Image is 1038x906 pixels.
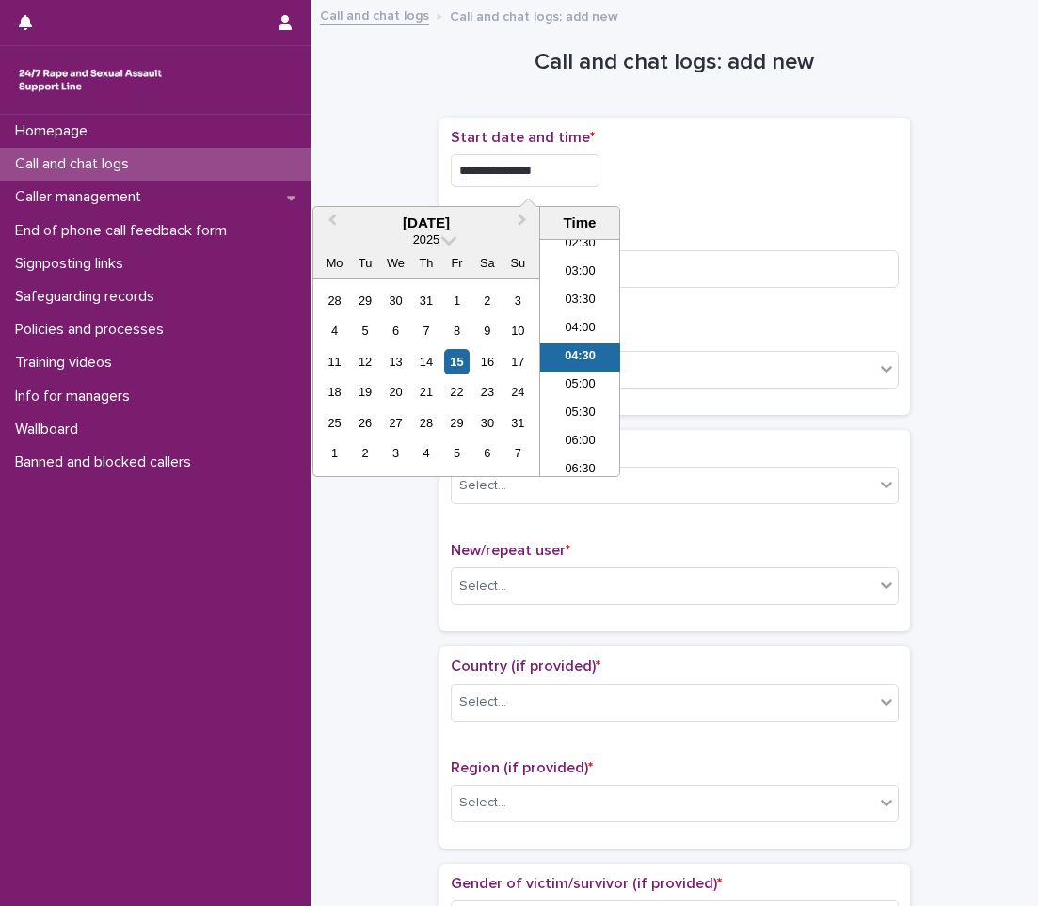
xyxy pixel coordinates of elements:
[459,577,506,596] div: Select...
[15,61,166,99] img: rhQMoQhaT3yELyF149Cw
[450,5,618,25] p: Call and chat logs: add new
[352,440,377,466] div: Choose Tuesday, 2 September 2025
[8,188,156,206] p: Caller management
[451,659,600,674] span: Country (if provided)
[413,410,439,436] div: Choose Thursday, 28 August 2025
[505,379,531,405] div: Choose Sunday, 24 August 2025
[8,222,242,240] p: End of phone call feedback form
[383,440,408,466] div: Choose Wednesday, 3 September 2025
[413,288,439,313] div: Choose Thursday, 31 July 2025
[474,440,500,466] div: Choose Saturday, 6 September 2025
[352,250,377,276] div: Tu
[383,410,408,436] div: Choose Wednesday, 27 August 2025
[383,349,408,374] div: Choose Wednesday, 13 August 2025
[505,349,531,374] div: Choose Sunday, 17 August 2025
[505,440,531,466] div: Choose Sunday, 7 September 2025
[444,440,470,466] div: Choose Friday, 5 September 2025
[474,349,500,374] div: Choose Saturday, 16 August 2025
[474,410,500,436] div: Choose Saturday, 30 August 2025
[322,379,347,405] div: Choose Monday, 18 August 2025
[352,349,377,374] div: Choose Tuesday, 12 August 2025
[413,349,439,374] div: Choose Thursday, 14 August 2025
[444,318,470,343] div: Choose Friday, 8 August 2025
[540,400,620,428] li: 05:30
[319,285,533,469] div: month 2025-08
[383,250,408,276] div: We
[322,288,347,313] div: Choose Monday, 28 July 2025
[451,130,595,145] span: Start date and time
[8,288,169,306] p: Safeguarding records
[509,209,539,239] button: Next Month
[505,410,531,436] div: Choose Sunday, 31 August 2025
[352,288,377,313] div: Choose Tuesday, 29 July 2025
[322,349,347,374] div: Choose Monday, 11 August 2025
[8,453,206,471] p: Banned and blocked callers
[8,255,138,273] p: Signposting links
[459,476,506,496] div: Select...
[322,318,347,343] div: Choose Monday, 4 August 2025
[505,318,531,343] div: Choose Sunday, 10 August 2025
[444,379,470,405] div: Choose Friday, 22 August 2025
[444,349,470,374] div: Choose Friday, 15 August 2025
[8,321,179,339] p: Policies and processes
[459,692,506,712] div: Select...
[444,250,470,276] div: Fr
[8,421,93,438] p: Wallboard
[540,287,620,315] li: 03:30
[459,793,506,813] div: Select...
[540,343,620,372] li: 04:30
[451,876,722,891] span: Gender of victim/survivor (if provided)
[540,456,620,485] li: 06:30
[540,230,620,259] li: 02:30
[540,259,620,287] li: 03:00
[474,379,500,405] div: Choose Saturday, 23 August 2025
[413,318,439,343] div: Choose Thursday, 7 August 2025
[8,354,127,372] p: Training videos
[313,215,539,231] div: [DATE]
[540,372,620,400] li: 05:00
[413,250,439,276] div: Th
[474,288,500,313] div: Choose Saturday, 2 August 2025
[451,543,570,558] span: New/repeat user
[322,250,347,276] div: Mo
[439,49,910,76] h1: Call and chat logs: add new
[8,122,103,140] p: Homepage
[413,232,439,246] span: 2025
[505,288,531,313] div: Choose Sunday, 3 August 2025
[505,250,531,276] div: Su
[383,288,408,313] div: Choose Wednesday, 30 July 2025
[352,410,377,436] div: Choose Tuesday, 26 August 2025
[8,388,145,405] p: Info for managers
[444,410,470,436] div: Choose Friday, 29 August 2025
[315,209,345,239] button: Previous Month
[320,4,429,25] a: Call and chat logs
[545,215,615,231] div: Time
[444,288,470,313] div: Choose Friday, 1 August 2025
[8,155,144,173] p: Call and chat logs
[352,379,377,405] div: Choose Tuesday, 19 August 2025
[413,440,439,466] div: Choose Thursday, 4 September 2025
[451,760,593,775] span: Region (if provided)
[383,379,408,405] div: Choose Wednesday, 20 August 2025
[474,318,500,343] div: Choose Saturday, 9 August 2025
[322,410,347,436] div: Choose Monday, 25 August 2025
[322,440,347,466] div: Choose Monday, 1 September 2025
[352,318,377,343] div: Choose Tuesday, 5 August 2025
[413,379,439,405] div: Choose Thursday, 21 August 2025
[540,315,620,343] li: 04:00
[474,250,500,276] div: Sa
[383,318,408,343] div: Choose Wednesday, 6 August 2025
[540,428,620,456] li: 06:00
